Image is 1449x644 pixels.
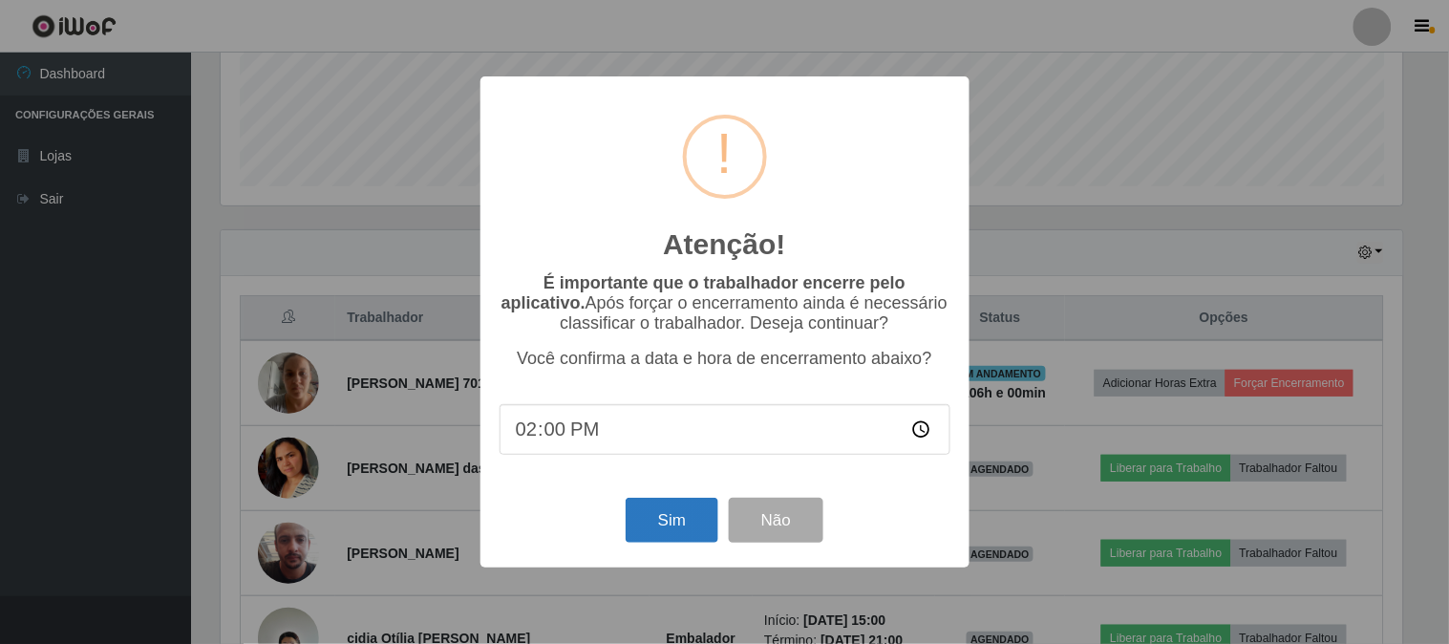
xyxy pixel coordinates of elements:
p: Após forçar o encerramento ainda é necessário classificar o trabalhador. Deseja continuar? [500,273,950,333]
h2: Atenção! [663,227,785,262]
b: É importante que o trabalhador encerre pelo aplicativo. [501,273,906,312]
button: Não [729,498,823,543]
button: Sim [626,498,718,543]
p: Você confirma a data e hora de encerramento abaixo? [500,349,950,369]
